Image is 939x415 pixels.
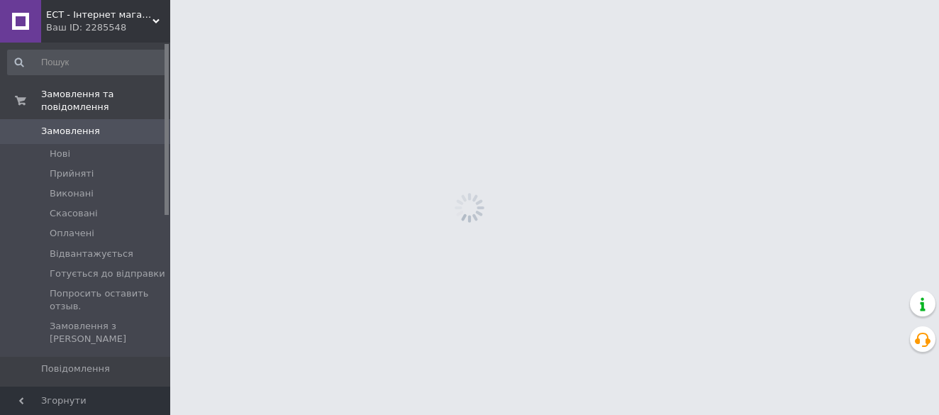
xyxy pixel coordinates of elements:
[50,320,166,345] span: Замовлення з [PERSON_NAME]
[41,125,100,138] span: Замовлення
[46,9,152,21] span: ЕСТ - Інтернет магазин
[7,50,167,75] input: Пошук
[50,227,94,240] span: Оплачені
[50,167,94,180] span: Прийняті
[41,88,170,114] span: Замовлення та повідомлення
[50,148,70,160] span: Нові
[50,207,98,220] span: Скасовані
[50,267,165,280] span: Готується до відправки
[50,248,133,260] span: Відвантажується
[41,363,110,375] span: Повідомлення
[50,287,166,313] span: Попросить оставить отзыв.
[50,187,94,200] span: Виконані
[46,21,170,34] div: Ваш ID: 2285548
